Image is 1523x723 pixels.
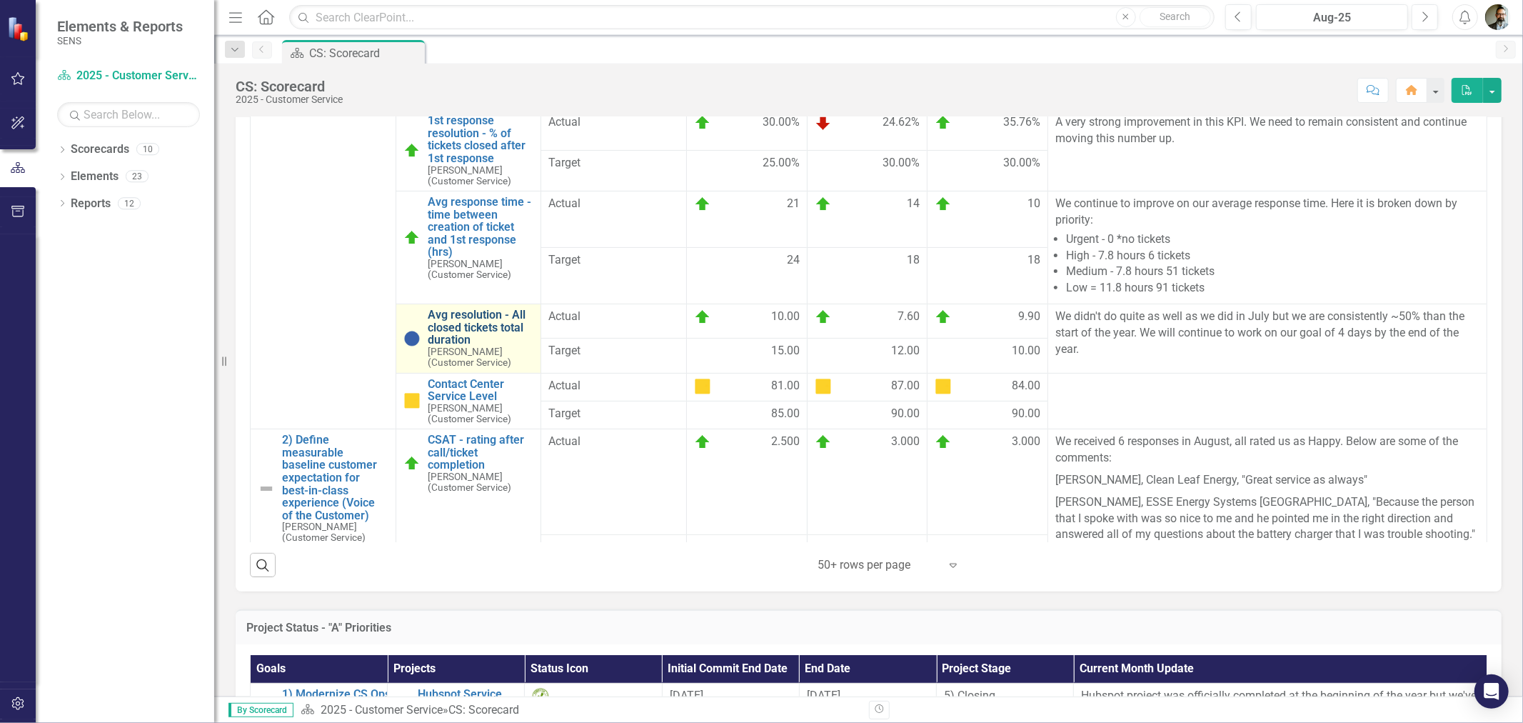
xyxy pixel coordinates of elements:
[428,309,534,346] a: Avg resolution - All closed tickets total duration
[428,403,534,424] small: [PERSON_NAME] (Customer Service)
[1066,264,1479,280] li: Medium - 7.8 hours 51 tickets
[935,196,952,213] img: On Target
[396,191,541,304] td: Double-Click to Edit Right Click for Context Menu
[891,539,920,556] span: 2.500
[57,102,200,127] input: Search Below...
[57,35,183,46] small: SENS
[815,114,832,131] img: Below Target
[428,196,534,259] a: Avg response time - time between creation of ticket and 1st response (hrs)
[541,401,687,429] td: Double-Click to Edit
[807,110,928,151] td: Double-Click to Edit
[687,151,808,191] td: Double-Click to Edit
[541,248,687,304] td: Double-Click to Edit
[1055,309,1479,358] p: We didn't do quite as well as we did in July but we are consistently ~50% than the start of the y...
[807,401,928,429] td: Double-Click to Edit
[403,455,421,472] img: On Target
[928,401,1048,429] td: Double-Click to Edit
[928,151,1048,191] td: Double-Click to Edit
[687,110,808,151] td: Double-Click to Edit
[428,472,534,493] small: [PERSON_NAME] (Customer Service)
[1055,114,1479,147] p: A very strong improvement in this KPI. We need to remain consistent and continue moving this numb...
[541,535,687,641] td: Double-Click to Edit
[1018,309,1040,326] span: 9.90
[687,304,808,339] td: Double-Click to Edit
[1474,674,1509,709] div: Open Intercom Messenger
[787,196,800,213] span: 21
[815,434,832,451] img: On Target
[687,339,808,373] td: Double-Click to Edit
[883,114,920,131] span: 24.62%
[1055,492,1479,547] p: [PERSON_NAME], ESSE Energy Systems [GEOGRAPHIC_DATA], "Because the person that I spoke with was s...
[928,248,1048,304] td: Double-Click to Edit
[928,373,1048,401] td: Double-Click to Edit
[57,68,200,84] a: 2025 - Customer Service
[898,309,920,326] span: 7.60
[928,339,1048,373] td: Double-Click to Edit
[541,304,687,339] td: Double-Click to Edit
[246,622,1491,634] h3: Project Status - "A" Priorities
[771,343,800,359] span: 15.00
[670,689,703,702] span: [DATE]
[771,406,800,422] span: 85.00
[1066,248,1479,264] li: High - 7.8 hours 6 tickets
[891,434,920,451] span: 3.000
[891,378,920,395] span: 87.00
[236,94,343,105] div: 2025 - Customer Service
[771,309,800,326] span: 10.00
[289,5,1215,30] input: Search ClearPoint...
[807,689,840,702] span: [DATE]
[687,401,808,429] td: Double-Click to Edit
[428,165,534,186] small: [PERSON_NAME] (Customer Service)
[1012,539,1040,556] span: 2.500
[428,434,534,472] a: CSAT - rating after call/ticket completion
[771,378,800,395] span: 81.00
[1012,378,1040,395] span: 84.00
[236,79,343,94] div: CS: Scorecard
[541,191,687,248] td: Double-Click to Edit
[935,309,952,326] img: On Target
[428,378,534,403] a: Contact Center Service Level
[687,429,808,535] td: Double-Click to Edit
[548,155,679,171] span: Target
[418,688,517,713] a: Hubspot Service Implementation
[448,703,519,717] div: CS: Scorecard
[928,191,1048,248] td: Double-Click to Edit
[815,196,832,213] img: On Target
[771,434,800,451] span: 2.500
[548,378,679,394] span: Actual
[548,309,679,325] span: Actual
[548,343,679,359] span: Target
[687,535,808,641] td: Double-Click to Edit
[396,110,541,191] td: Double-Click to Edit Right Click for Context Menu
[928,110,1048,151] td: Double-Click to Edit
[403,142,421,159] img: On Target
[258,480,275,497] img: Not Defined
[1140,7,1211,27] button: Search
[763,155,800,171] span: 25.00%
[1027,196,1040,213] span: 10
[321,703,443,717] a: 2025 - Customer Service
[1012,343,1040,359] span: 10.00
[136,144,159,156] div: 10
[807,373,928,401] td: Double-Click to Edit
[301,702,858,719] div: »
[935,114,952,131] img: On Target
[1047,373,1487,429] td: Double-Click to Edit
[763,114,800,131] span: 30.00%
[71,169,119,185] a: Elements
[428,114,534,164] a: 1st response resolution - % of tickets closed after 1st response
[1003,114,1040,131] span: 35.76%
[935,434,952,451] img: On Target
[541,373,687,401] td: Double-Click to Edit
[687,191,808,248] td: Double-Click to Edit
[1066,280,1479,296] li: Low = 11.8 hours 91 tickets
[548,114,679,131] span: Actual
[687,373,808,401] td: Double-Click to Edit
[1055,434,1479,469] p: We received 6 responses in August, all rated us as Happy. Below are some of the comments:
[1012,406,1040,422] span: 90.00
[71,196,111,212] a: Reports
[396,304,541,373] td: Double-Click to Edit Right Click for Context Menu
[118,197,141,209] div: 12
[1055,196,1479,229] p: We continue to improve on our average response time. Here it is broken down by priority:
[396,373,541,429] td: Double-Click to Edit Right Click for Context Menu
